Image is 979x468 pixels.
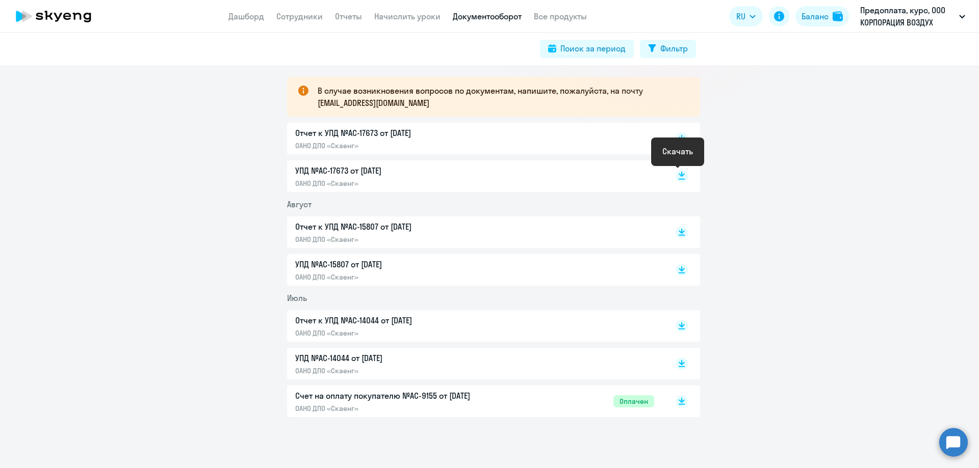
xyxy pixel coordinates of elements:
img: balance [833,11,843,21]
p: Отчет к УПД №AC-15807 от [DATE] [295,221,509,233]
p: Предоплата, курс, ООО КОРПОРАЦИЯ ВОЗДУХ [860,4,955,29]
p: Отчет к УПД №AC-14044 от [DATE] [295,314,509,326]
p: ОАНО ДПО «Скаенг» [295,179,509,188]
span: Оплачен [613,395,654,407]
a: УПД №AC-17673 от [DATE]ОАНО ДПО «Скаенг» [295,164,654,188]
a: Дашборд [228,11,264,21]
span: Август [287,199,312,209]
div: Фильтр [660,42,688,54]
a: Все продукты [534,11,587,21]
p: ОАНО ДПО «Скаенг» [295,235,509,244]
p: ОАНО ДПО «Скаенг» [295,404,509,413]
div: Скачать [662,145,693,157]
p: Отчет к УПД №AC-17673 от [DATE] [295,127,509,139]
a: Начислить уроки [374,11,441,21]
a: Отчет к УПД №AC-15807 от [DATE]ОАНО ДПО «Скаенг» [295,221,654,244]
p: ОАНО ДПО «Скаенг» [295,366,509,375]
p: В случае возникновения вопросов по документам, напишите, пожалуйста, на почту [EMAIL_ADDRESS][DOM... [318,85,682,109]
div: Поиск за период [560,42,626,54]
a: Документооборот [453,11,522,21]
p: ОАНО ДПО «Скаенг» [295,328,509,338]
a: УПД №AC-15807 от [DATE]ОАНО ДПО «Скаенг» [295,258,654,282]
a: Сотрудники [276,11,323,21]
span: RU [736,10,745,22]
span: Июль [287,293,307,303]
a: Отчет к УПД №AC-14044 от [DATE]ОАНО ДПО «Скаенг» [295,314,654,338]
button: Предоплата, курс, ООО КОРПОРАЦИЯ ВОЗДУХ [855,4,970,29]
button: Поиск за период [540,40,634,58]
p: УПД №AC-17673 от [DATE] [295,164,509,177]
p: ОАНО ДПО «Скаенг» [295,141,509,150]
a: УПД №AC-14044 от [DATE]ОАНО ДПО «Скаенг» [295,352,654,375]
p: УПД №AC-15807 от [DATE] [295,258,509,270]
button: RU [729,6,763,26]
a: Отчет к УПД №AC-17673 от [DATE]ОАНО ДПО «Скаенг» [295,127,654,150]
a: Отчеты [335,11,362,21]
button: Фильтр [640,40,696,58]
p: Счет на оплату покупателю №AC-9155 от [DATE] [295,390,509,402]
button: Балансbalance [795,6,849,26]
a: Счет на оплату покупателю №AC-9155 от [DATE]ОАНО ДПО «Скаенг»Оплачен [295,390,654,413]
p: УПД №AC-14044 от [DATE] [295,352,509,364]
div: Баланс [802,10,829,22]
p: ОАНО ДПО «Скаенг» [295,272,509,282]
